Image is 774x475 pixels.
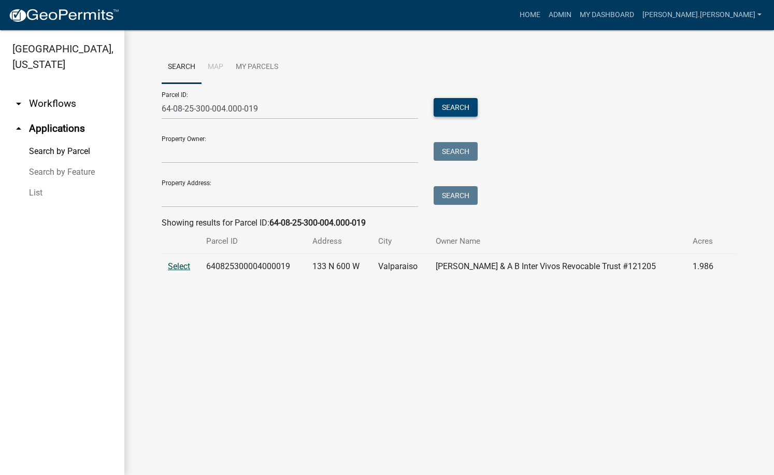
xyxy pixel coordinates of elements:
a: My Parcels [230,51,284,84]
a: Home [515,5,544,25]
a: Admin [544,5,576,25]
a: My Dashboard [576,5,638,25]
strong: 64-08-25-300-004.000-019 [269,218,366,228]
a: Select [168,261,190,271]
i: arrow_drop_up [12,122,25,135]
button: Search [434,186,478,205]
i: arrow_drop_down [12,97,25,110]
th: Parcel ID [200,229,306,254]
a: [PERSON_NAME].[PERSON_NAME] [638,5,766,25]
button: Search [434,98,478,117]
td: 1.986 [686,254,723,280]
th: Owner Name [429,229,686,254]
a: Search [162,51,202,84]
button: Search [434,142,478,161]
th: City [372,229,429,254]
td: Valparaiso [372,254,429,280]
td: 133 N 600 W [306,254,372,280]
td: [PERSON_NAME] & A B Inter Vivos Revocable Trust #121205 [429,254,686,280]
div: Showing results for Parcel ID: [162,217,737,229]
th: Address [306,229,372,254]
th: Acres [686,229,723,254]
td: 640825300004000019 [200,254,306,280]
